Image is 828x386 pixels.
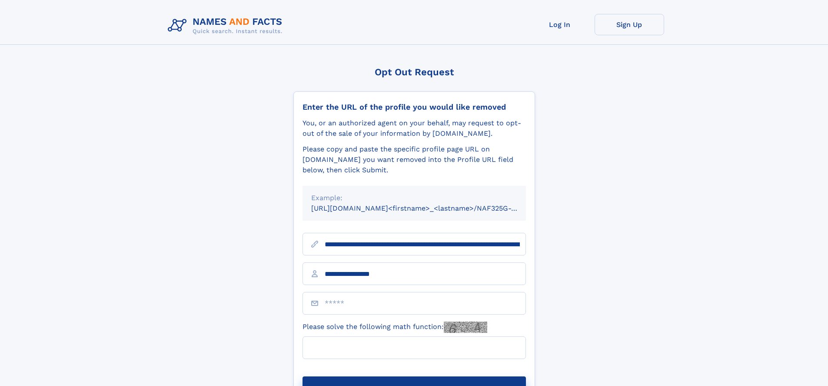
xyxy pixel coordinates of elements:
div: You, or an authorized agent on your behalf, may request to opt-out of the sale of your informatio... [303,118,526,139]
a: Log In [525,14,595,35]
small: [URL][DOMAIN_NAME]<firstname>_<lastname>/NAF325G-xxxxxxxx [311,204,542,212]
img: Logo Names and Facts [164,14,289,37]
label: Please solve the following math function: [303,322,487,333]
div: Example: [311,193,517,203]
div: Please copy and paste the specific profile page URL on [DOMAIN_NAME] you want removed into the Pr... [303,144,526,175]
div: Enter the URL of the profile you would like removed [303,102,526,112]
a: Sign Up [595,14,664,35]
div: Opt Out Request [293,67,535,77]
